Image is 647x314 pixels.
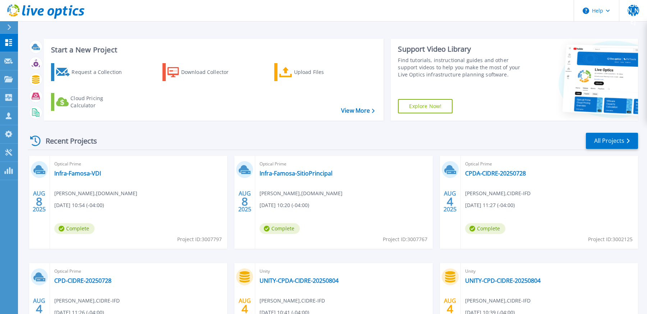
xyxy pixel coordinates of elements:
[51,46,375,54] h3: Start a New Project
[181,65,239,79] div: Download Collector
[54,189,137,197] span: [PERSON_NAME] , [DOMAIN_NAME]
[32,188,46,215] div: AUG 2025
[383,235,427,243] span: Project ID: 3007767
[443,188,457,215] div: AUG 2025
[260,170,332,177] a: Infra-Famosa-SitioPrincipal
[72,65,129,79] div: Request a Collection
[465,297,531,305] span: [PERSON_NAME] , CIDRE-IFD
[465,223,505,234] span: Complete
[238,188,252,215] div: AUG 2025
[162,63,243,81] a: Download Collector
[260,223,300,234] span: Complete
[36,306,42,312] span: 4
[465,170,526,177] a: CPDA-CIDRE-20250728
[242,198,248,205] span: 8
[54,201,104,209] span: [DATE] 10:54 (-04:00)
[36,198,42,205] span: 8
[260,201,309,209] span: [DATE] 10:20 (-04:00)
[398,57,523,78] div: Find tutorials, instructional guides and other support videos to help you make the most of your L...
[398,44,523,54] div: Support Video Library
[70,95,128,109] div: Cloud Pricing Calculator
[54,223,95,234] span: Complete
[447,306,453,312] span: 4
[177,235,222,243] span: Project ID: 3007797
[54,277,111,284] a: CPD-CIDRE-20250728
[341,107,375,114] a: View More
[398,99,453,113] a: Explore Now!
[274,63,354,81] a: Upload Files
[28,132,107,150] div: Recent Projects
[54,297,120,305] span: [PERSON_NAME] , CIDRE-IFD
[260,297,325,305] span: [PERSON_NAME] , CIDRE-IFD
[260,267,428,275] span: Unity
[242,306,248,312] span: 4
[465,189,531,197] span: [PERSON_NAME] , CIDRE-IFD
[260,277,339,284] a: UNITY-CPDA-CIDRE-20250804
[54,267,223,275] span: Optical Prime
[588,235,633,243] span: Project ID: 3002125
[447,198,453,205] span: 4
[260,189,343,197] span: [PERSON_NAME] , [DOMAIN_NAME]
[54,170,101,177] a: Infra-Famosa-VDI
[51,93,131,111] a: Cloud Pricing Calculator
[465,277,541,284] a: UNITY-CPD-CIDRE-20250804
[465,201,515,209] span: [DATE] 11:27 (-04:00)
[260,160,428,168] span: Optical Prime
[465,160,634,168] span: Optical Prime
[294,65,352,79] div: Upload Files
[51,63,131,81] a: Request a Collection
[586,133,638,149] a: All Projects
[465,267,634,275] span: Unity
[54,160,223,168] span: Optical Prime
